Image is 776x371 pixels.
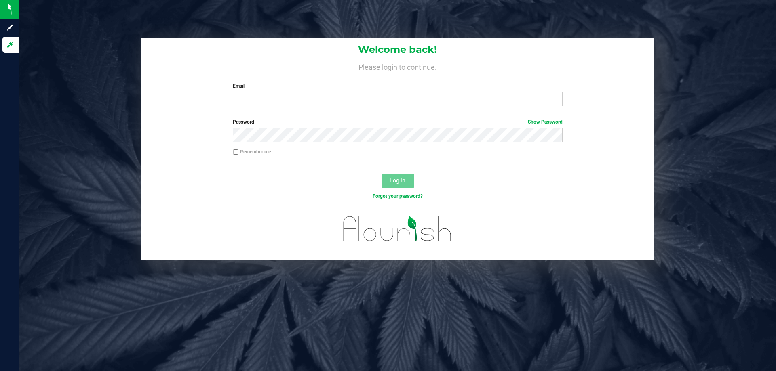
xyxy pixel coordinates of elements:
[233,149,238,155] input: Remember me
[233,148,271,155] label: Remember me
[141,61,654,71] h4: Please login to continue.
[233,119,254,125] span: Password
[333,208,462,249] img: flourish_logo.svg
[6,41,14,49] inline-svg: Log in
[528,119,563,125] a: Show Password
[6,23,14,31] inline-svg: Sign up
[141,44,654,55] h1: Welcome back!
[390,177,405,184] span: Log In
[382,174,414,188] button: Log In
[233,82,562,90] label: Email
[373,193,423,199] a: Forgot your password?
